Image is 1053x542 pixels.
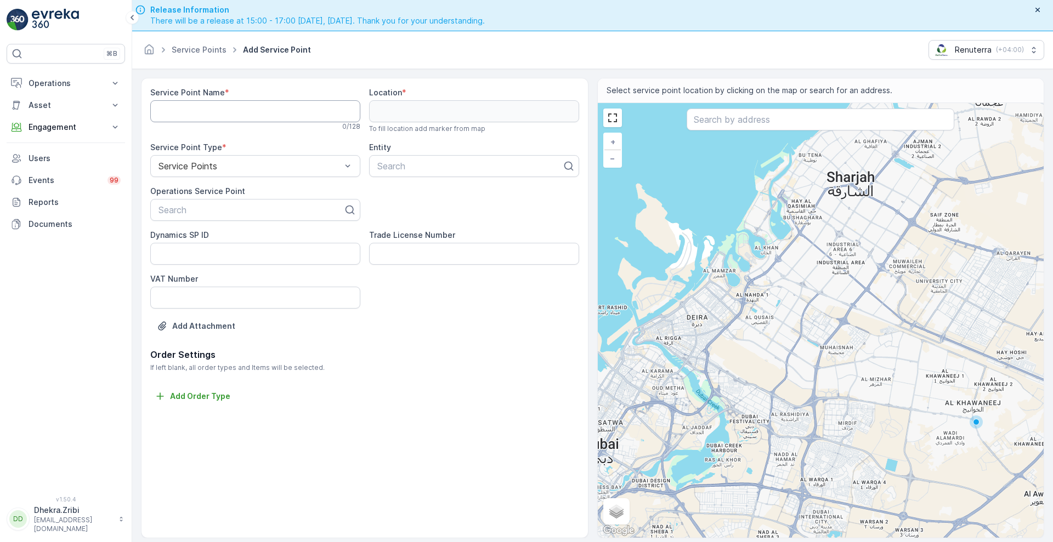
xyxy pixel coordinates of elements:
label: Dynamics SP ID [150,230,209,239]
label: Trade License Number [369,230,455,239]
label: VAT Number [150,274,198,283]
a: Zoom Out [604,150,621,167]
span: v 1.50.4 [7,496,125,503]
img: Google [601,523,637,538]
a: Documents [7,213,125,235]
button: Operations [7,72,125,94]
span: Add Service Point [241,44,313,55]
p: ⌘B [106,49,117,58]
label: Service Point Name [150,88,225,97]
a: Events99 [7,169,125,191]
a: Service Points [172,45,227,54]
p: Renuterra [955,44,992,55]
div: DD [9,510,27,528]
span: − [610,153,615,163]
a: Reports [7,191,125,213]
p: Add Order Type [170,391,230,402]
label: Entity [369,142,391,152]
label: Operations Service Point [150,186,245,196]
p: Dhekra.Zribi [34,505,113,516]
p: 99 [110,176,118,185]
button: DDDhekra.Zribi[EMAIL_ADDRESS][DOMAIN_NAME] [7,505,125,533]
img: logo [7,9,29,31]
img: Screenshot_2024-07-26_at_13.33.01.png [933,44,950,56]
p: Reports [29,197,121,208]
a: Homepage [143,48,155,57]
button: Add Order Type [150,390,235,403]
p: Order Settings [150,348,579,361]
a: Open this area in Google Maps (opens a new window) [601,523,637,538]
button: Renuterra(+04:00) [929,40,1044,60]
a: Zoom In [604,134,621,150]
p: Users [29,153,121,164]
button: Upload File [150,317,242,335]
img: logo_light-DOdMpM7g.png [32,9,79,31]
span: Release Information [150,4,485,15]
span: If left blank, all order types and Items will be selected. [150,363,579,372]
span: Select service point location by clicking on the map or search for an address. [607,85,892,96]
span: + [610,137,615,146]
p: 0 / 128 [342,122,360,131]
p: [EMAIL_ADDRESS][DOMAIN_NAME] [34,516,113,533]
p: Documents [29,219,121,230]
span: There will be a release at 15:00 - 17:00 [DATE], [DATE]. Thank you for your understanding. [150,15,485,26]
a: View Fullscreen [604,110,621,126]
span: To fill location add marker from map [369,124,485,133]
a: Layers [604,499,629,523]
button: Engagement [7,116,125,138]
p: Add Attachment [172,321,235,332]
p: Search [158,203,343,216]
button: Asset [7,94,125,116]
label: Location [369,88,402,97]
p: Asset [29,100,103,111]
p: Events [29,175,101,186]
label: Service Point Type [150,142,222,152]
p: Search [377,159,562,173]
p: Engagement [29,122,103,133]
a: Users [7,147,125,169]
input: Search by address [687,109,954,130]
p: ( +04:00 ) [996,45,1024,54]
p: Operations [29,78,103,89]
